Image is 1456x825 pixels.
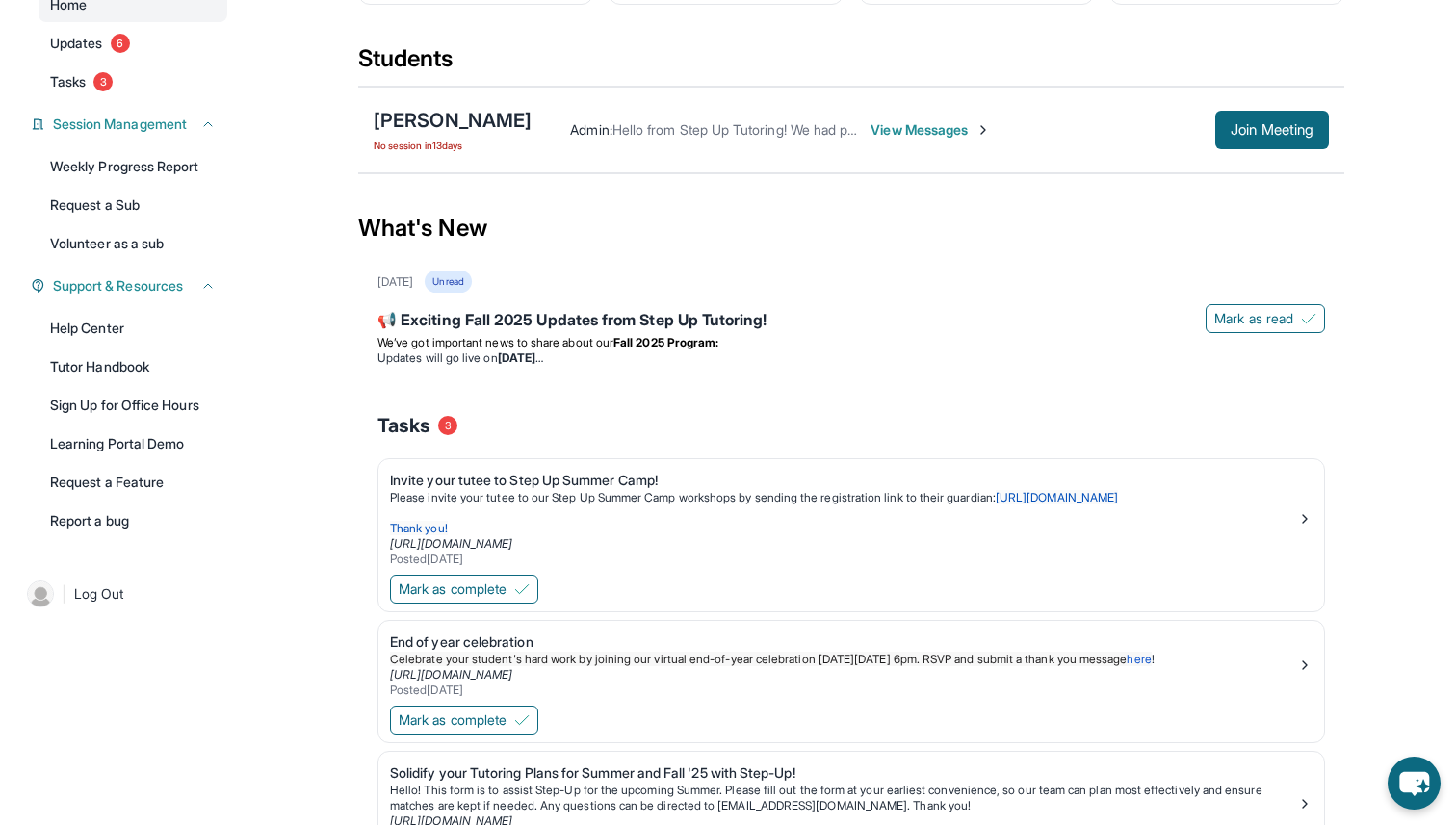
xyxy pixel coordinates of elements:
span: Thank you! [390,521,448,535]
span: Admin : [570,121,611,138]
span: No session in 13 days [374,138,532,153]
a: Updates6 [39,26,227,61]
strong: [DATE] [498,350,543,365]
a: Report a bug [39,503,227,538]
div: Posted [DATE] [390,552,1297,567]
img: Mark as read [1301,311,1316,326]
div: 📢 Exciting Fall 2025 Updates from Step Up Tutoring! [377,308,1325,335]
button: Mark as complete [390,706,538,735]
button: Mark as read [1206,304,1325,333]
a: Request a Feature [39,465,227,500]
div: Unread [425,271,471,293]
a: [URL][DOMAIN_NAME] [390,667,512,682]
button: Mark as complete [390,575,538,604]
span: 6 [111,34,130,53]
div: Solidify your Tutoring Plans for Summer and Fall '25 with Step-Up! [390,763,1297,783]
span: 3 [438,416,457,435]
a: Tutor Handbook [39,349,227,384]
span: Tasks [50,72,86,91]
a: Tasks3 [39,64,227,99]
span: Tasks [377,412,430,439]
a: Sign Up for Office Hours [39,388,227,423]
a: Help Center [39,311,227,346]
span: Log Out [74,584,124,604]
a: Request a Sub [39,188,227,222]
img: Chevron-Right [975,122,991,138]
strong: Fall 2025 Program: [613,335,718,349]
a: [URL][DOMAIN_NAME] [996,490,1118,504]
div: Students [358,43,1344,86]
a: |Log Out [19,573,227,615]
span: Mark as complete [399,580,507,599]
a: [URL][DOMAIN_NAME] [390,536,512,551]
div: [DATE] [377,274,413,290]
span: Celebrate your student's hard work by joining our virtual end-of-year celebration [DATE][DATE] 6p... [390,652,1127,666]
span: Mark as read [1214,309,1293,328]
a: Learning Portal Demo [39,426,227,461]
img: user-img [27,580,54,607]
span: 3 [93,72,113,91]
div: Invite your tutee to Step Up Summer Camp! [390,471,1297,490]
button: Join Meeting [1215,111,1329,149]
span: We’ve got important news to share about our [377,335,613,349]
span: Support & Resources [53,276,183,296]
span: Updates [50,34,103,53]
button: chat-button [1388,757,1441,810]
button: Session Management [45,115,216,134]
span: View Messages [871,120,991,140]
p: Hello! This form is to assist Step-Up for the upcoming Summer. Please fill out the form at your e... [390,783,1297,813]
a: Weekly Progress Report [39,149,227,184]
span: Mark as complete [399,710,507,730]
a: Volunteer as a sub [39,226,227,261]
p: ! [390,652,1297,667]
div: [PERSON_NAME] [374,107,532,134]
div: Posted [DATE] [390,683,1297,698]
img: Mark as complete [514,581,530,597]
p: Please invite your tutee to our Step Up Summer Camp workshops by sending the registration link to... [390,490,1297,505]
li: Updates will go live on [377,350,1325,366]
span: Join Meeting [1231,124,1313,136]
span: Session Management [53,115,187,134]
span: | [62,582,66,606]
a: End of year celebrationCelebrate your student's hard work by joining our virtual end-of-year cele... [378,621,1324,702]
img: Mark as complete [514,712,530,728]
button: Support & Resources [45,276,216,296]
a: here [1127,652,1151,666]
a: Invite your tutee to Step Up Summer Camp!Please invite your tutee to our Step Up Summer Camp work... [378,459,1324,571]
div: End of year celebration [390,632,1297,652]
div: What's New [358,186,1344,271]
